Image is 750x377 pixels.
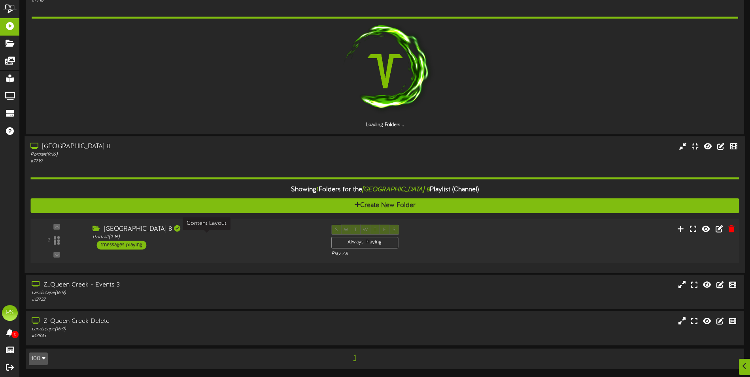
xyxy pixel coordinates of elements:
i: [GEOGRAPHIC_DATA] 8 [362,186,430,193]
div: Play All [331,251,498,257]
span: 1 [351,354,358,362]
div: [GEOGRAPHIC_DATA] 8 [93,225,319,234]
span: 1 [316,186,319,193]
div: PS [2,305,18,321]
div: Landscape ( 16:9 ) [32,326,319,333]
button: 100 [29,352,48,365]
span: 0 [11,331,19,338]
div: Landscape ( 16:9 ) [32,290,319,296]
button: Create New Folder [30,198,739,213]
div: # 13732 [32,296,319,303]
img: loading-spinner-1.png [334,21,436,122]
div: # 13843 [32,333,319,339]
div: Always Playing [331,237,398,249]
div: Showing Folders for the Playlist (Channel) [25,181,745,198]
div: Portrait ( 9:16 ) [30,151,319,158]
div: # 7719 [30,158,319,165]
div: [GEOGRAPHIC_DATA] 8 [30,142,319,151]
strong: Loading Folders... [366,122,404,128]
div: Z_Queen Creek - Events 3 [32,281,319,290]
div: Portrait ( 9:16 ) [93,234,319,241]
div: Z_Queen Creek Delete [32,317,319,326]
div: 1 messages playing [97,241,147,249]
